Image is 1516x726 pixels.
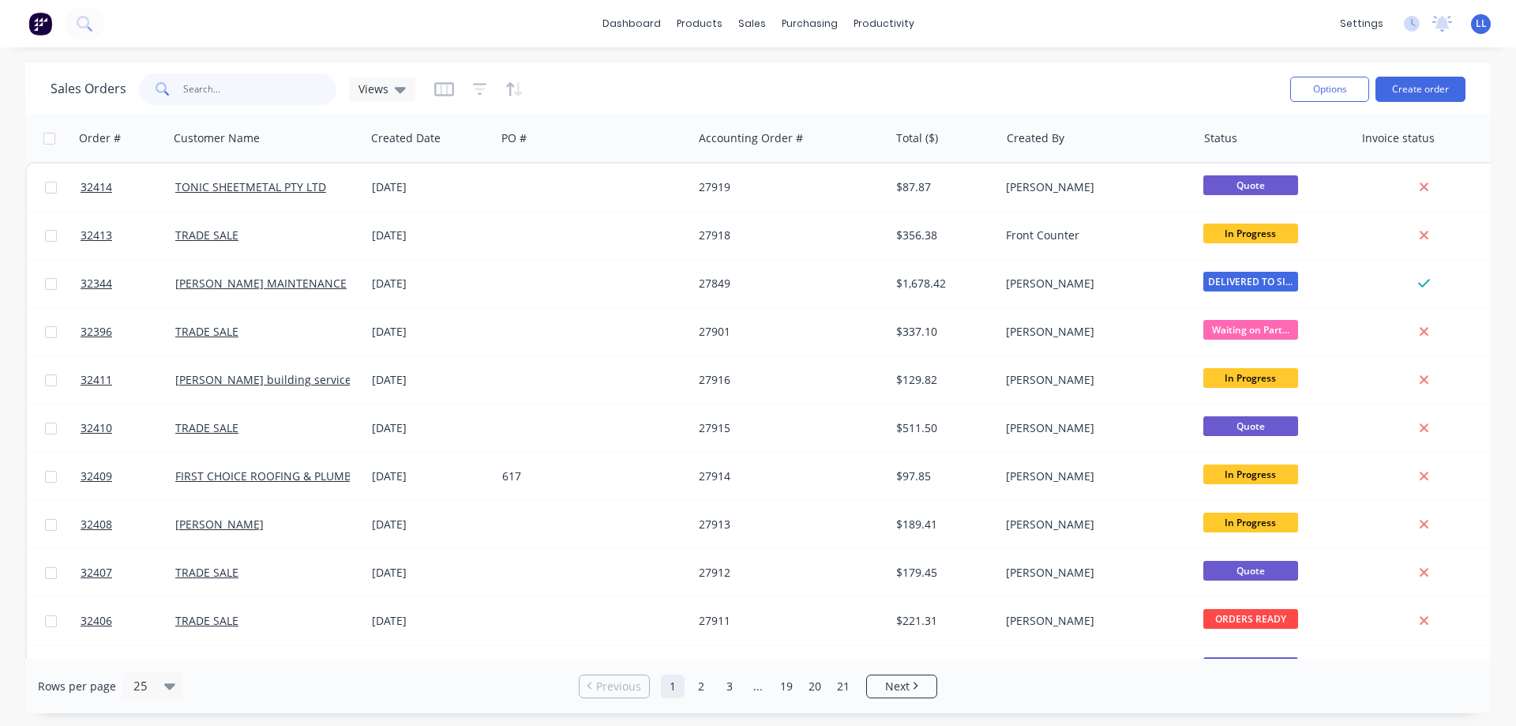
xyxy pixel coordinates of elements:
[775,675,798,698] a: Page 19
[372,324,490,340] div: [DATE]
[175,324,238,339] a: TRADE SALE
[896,228,989,243] div: $356.38
[1203,561,1298,581] span: Quote
[1006,468,1181,484] div: [PERSON_NAME]
[699,613,874,629] div: 27911
[1375,77,1465,102] button: Create order
[81,356,175,404] a: 32411
[1203,657,1298,677] span: Quote
[699,517,874,532] div: 27913
[595,12,669,36] a: dashboard
[183,73,337,105] input: Search...
[1204,130,1237,146] div: Status
[699,324,874,340] div: 27901
[774,12,846,36] div: purchasing
[81,565,112,581] span: 32407
[81,212,175,259] a: 32413
[372,228,490,243] div: [DATE]
[81,324,112,340] span: 32396
[896,276,989,292] div: $1,678.42
[175,228,238,243] a: TRADE SALE
[661,675,685,698] a: Page 1 is your current page
[372,372,490,388] div: [DATE]
[81,501,175,548] a: 32408
[699,130,803,146] div: Accounting Order #
[51,81,126,96] h1: Sales Orders
[81,372,112,388] span: 32411
[81,549,175,596] a: 32407
[174,130,260,146] div: Customer Name
[896,130,938,146] div: Total ($)
[372,613,490,629] div: [DATE]
[1203,416,1298,436] span: Quote
[1203,513,1298,532] span: In Progress
[1203,465,1298,484] span: In Progress
[81,404,175,452] a: 32410
[803,675,827,698] a: Page 20
[175,517,264,532] a: [PERSON_NAME]
[81,164,175,211] a: 32414
[1362,130,1435,146] div: Invoice status
[175,468,371,483] a: FIRST CHOICE ROOFING & PLUMBING
[501,130,527,146] div: PO #
[28,12,52,36] img: Factory
[1006,517,1181,532] div: [PERSON_NAME]
[81,468,112,484] span: 32409
[1006,179,1181,195] div: [PERSON_NAME]
[1203,609,1298,629] span: ORDERS READY
[372,565,490,581] div: [DATE]
[1332,12,1391,36] div: settings
[38,679,116,694] span: Rows per page
[885,679,910,694] span: Next
[175,372,357,387] a: [PERSON_NAME] building services
[372,179,490,195] div: [DATE]
[175,565,238,580] a: TRADE SALE
[896,613,989,629] div: $221.31
[81,645,175,693] a: 32405
[846,12,922,36] div: productivity
[175,276,347,291] a: [PERSON_NAME] MAINTENANCE
[81,453,175,500] a: 32409
[372,468,490,484] div: [DATE]
[896,372,989,388] div: $129.82
[175,179,326,194] a: TONIC SHEETMETAL PTY LTD
[1007,130,1064,146] div: Created By
[372,517,490,532] div: [DATE]
[175,613,238,628] a: TRADE SALE
[81,308,175,355] a: 32396
[896,565,989,581] div: $179.45
[867,679,936,694] a: Next page
[699,228,874,243] div: 27918
[746,675,770,698] a: Jump forward
[1203,175,1298,195] span: Quote
[896,420,989,436] div: $511.50
[596,679,641,694] span: Previous
[699,179,874,195] div: 27919
[730,12,774,36] div: sales
[699,420,874,436] div: 27915
[1203,224,1298,243] span: In Progress
[718,675,741,698] a: Page 3
[1006,228,1181,243] div: Front Counter
[502,468,677,484] div: 617
[896,468,989,484] div: $97.85
[1006,613,1181,629] div: [PERSON_NAME]
[689,675,713,698] a: Page 2
[1006,565,1181,581] div: [PERSON_NAME]
[81,597,175,645] a: 32406
[831,675,855,698] a: Page 21
[1006,372,1181,388] div: [PERSON_NAME]
[699,276,874,292] div: 27849
[372,420,490,436] div: [DATE]
[81,276,112,292] span: 32344
[669,12,730,36] div: products
[699,372,874,388] div: 27916
[699,565,874,581] div: 27912
[580,679,649,694] a: Previous page
[371,130,441,146] div: Created Date
[81,228,112,243] span: 32413
[699,468,874,484] div: 27914
[1203,368,1298,388] span: In Progress
[896,179,989,195] div: $87.87
[1006,324,1181,340] div: [PERSON_NAME]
